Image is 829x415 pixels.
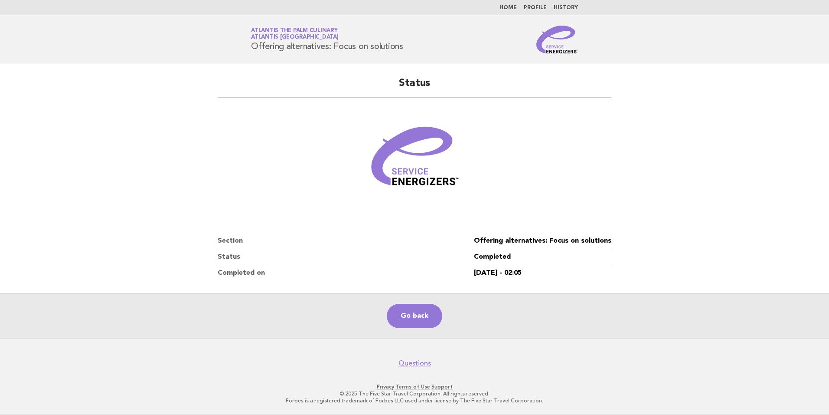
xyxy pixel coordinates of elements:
[251,35,339,40] span: Atlantis [GEOGRAPHIC_DATA]
[149,397,680,404] p: Forbes is a registered trademark of Forbes LLC used under license by The Five Star Travel Corpora...
[377,384,394,390] a: Privacy
[218,249,474,265] dt: Status
[362,108,467,212] img: Verified
[218,76,611,98] h2: Status
[251,28,403,51] h1: Offering alternatives: Focus on solutions
[395,384,430,390] a: Terms of Use
[218,265,474,281] dt: Completed on
[474,249,611,265] dd: Completed
[387,304,442,328] a: Go back
[398,359,431,368] a: Questions
[524,5,547,10] a: Profile
[536,26,578,53] img: Service Energizers
[431,384,453,390] a: Support
[554,5,578,10] a: History
[149,383,680,390] p: · ·
[474,233,611,249] dd: Offering alternatives: Focus on solutions
[218,233,474,249] dt: Section
[251,28,339,40] a: Atlantis The Palm CulinaryAtlantis [GEOGRAPHIC_DATA]
[499,5,517,10] a: Home
[474,265,611,281] dd: [DATE] - 02:05
[149,390,680,397] p: © 2025 The Five Star Travel Corporation. All rights reserved.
